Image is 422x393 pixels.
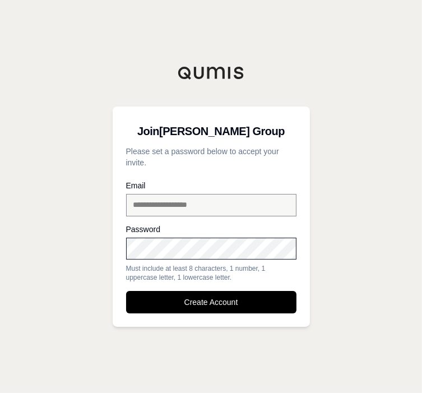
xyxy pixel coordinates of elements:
h3: Join [PERSON_NAME] Group [126,120,296,142]
img: Qumis [178,66,245,80]
label: Password [126,225,296,233]
label: Email [126,182,296,189]
div: Must include at least 8 characters, 1 number, 1 uppercase letter, 1 lowercase letter. [126,264,296,282]
p: Please set a password below to accept your invite. [126,146,296,168]
button: Create Account [126,291,296,313]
